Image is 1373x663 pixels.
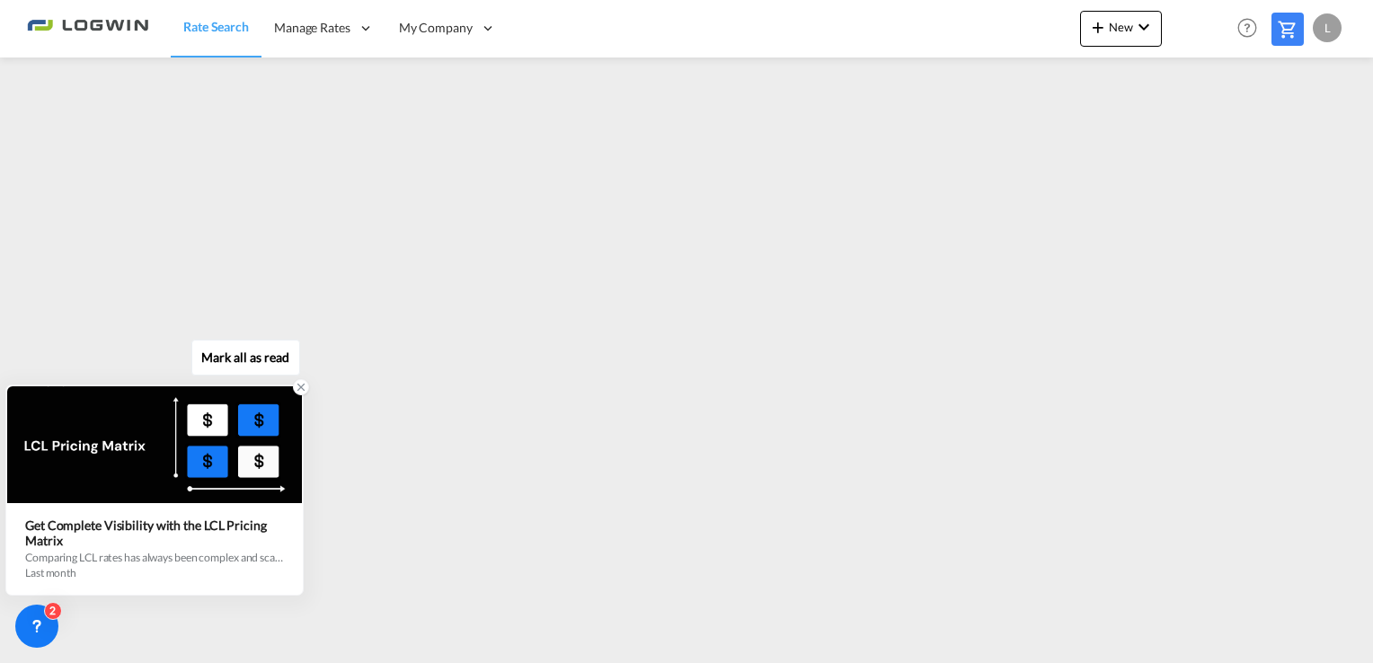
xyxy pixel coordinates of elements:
span: My Company [399,19,473,37]
div: L [1313,13,1342,42]
span: Help [1232,13,1262,43]
span: Manage Rates [274,19,350,37]
md-icon: icon-chevron-down [1133,16,1155,38]
img: 2761ae10d95411efa20a1f5e0282d2d7.png [27,8,148,49]
span: Rate Search [183,19,249,34]
div: Help [1232,13,1271,45]
md-icon: icon-plus 400-fg [1087,16,1109,38]
button: icon-plus 400-fgNewicon-chevron-down [1080,11,1162,47]
span: New [1087,20,1155,34]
